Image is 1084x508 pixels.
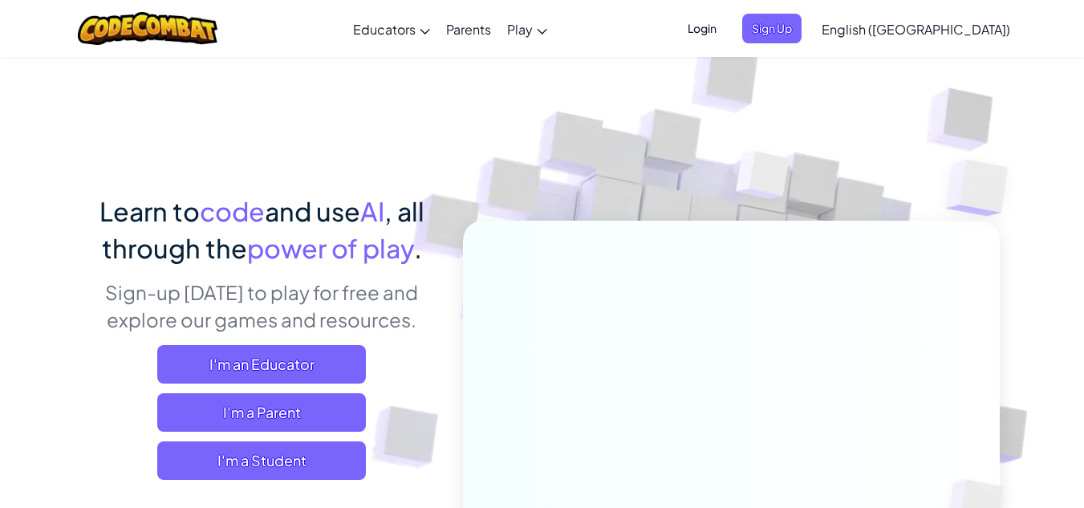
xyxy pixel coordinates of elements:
[360,195,384,227] span: AI
[85,278,439,333] p: Sign-up [DATE] to play for free and explore our games and resources.
[247,232,414,264] span: power of play
[814,7,1018,51] a: English ([GEOGRAPHIC_DATA])
[678,14,726,43] button: Login
[499,7,555,51] a: Play
[742,14,802,43] button: Sign Up
[99,195,200,227] span: Learn to
[438,7,499,51] a: Parents
[353,21,416,38] span: Educators
[157,441,366,480] button: I'm a Student
[200,195,265,227] span: code
[265,195,360,227] span: and use
[78,12,218,45] img: CodeCombat logo
[822,21,1010,38] span: English ([GEOGRAPHIC_DATA])
[157,393,366,432] a: I'm a Parent
[914,120,1053,256] img: Overlap cubes
[157,345,366,384] a: I'm an Educator
[507,21,533,38] span: Play
[705,120,821,239] img: Overlap cubes
[345,7,438,51] a: Educators
[414,232,422,264] span: .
